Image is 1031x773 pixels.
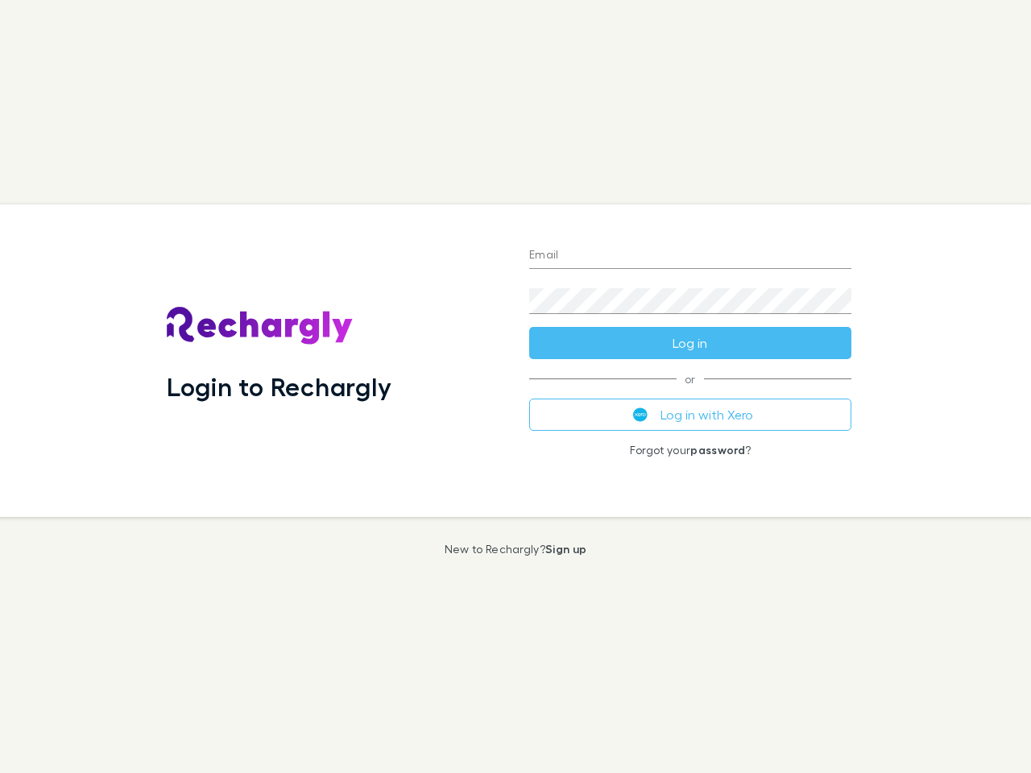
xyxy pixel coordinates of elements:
button: Log in with Xero [529,399,851,431]
p: New to Rechargly? [445,543,587,556]
a: password [690,443,745,457]
a: Sign up [545,542,586,556]
img: Xero's logo [633,407,648,422]
span: or [529,378,851,379]
p: Forgot your ? [529,444,851,457]
img: Rechargly's Logo [167,307,354,345]
button: Log in [529,327,851,359]
h1: Login to Rechargly [167,371,391,402]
